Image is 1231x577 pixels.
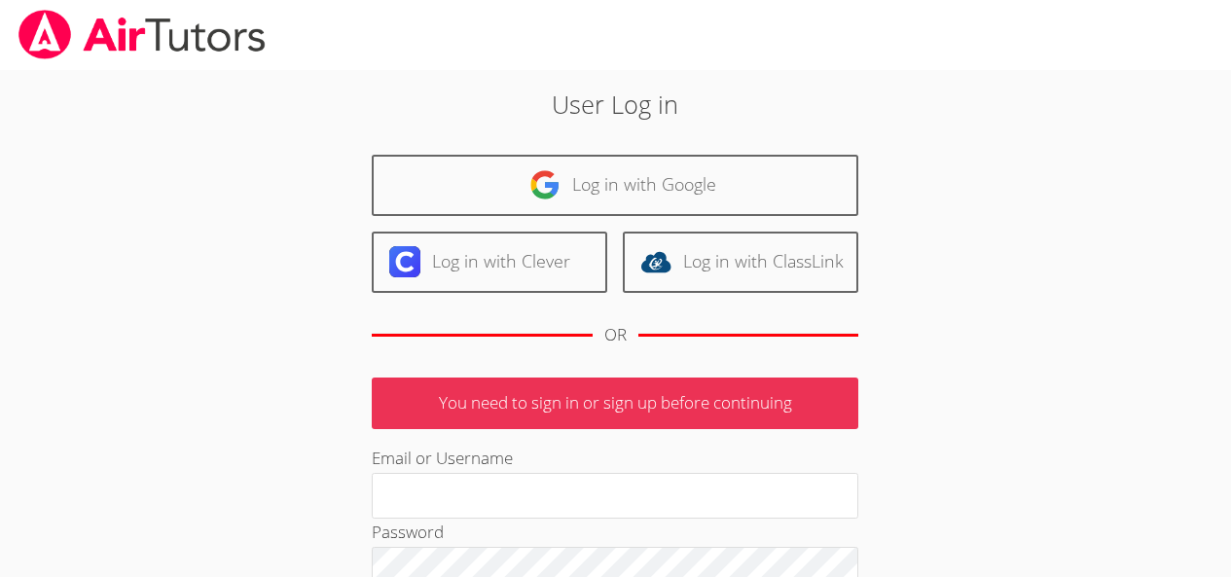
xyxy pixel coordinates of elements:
[604,321,627,349] div: OR
[529,169,561,200] img: google-logo-50288ca7cdecda66e5e0955fdab243c47b7ad437acaf1139b6f446037453330a.svg
[17,10,268,59] img: airtutors_banner-c4298cdbf04f3fff15de1276eac7730deb9818008684d7c2e4769d2f7ddbe033.png
[389,246,420,277] img: clever-logo-6eab21bc6e7a338710f1a6ff85c0baf02591cd810cc4098c63d3a4b26e2feb20.svg
[623,232,858,293] a: Log in with ClassLink
[372,378,858,429] p: You need to sign in or sign up before continuing
[372,521,444,543] label: Password
[283,86,948,123] h2: User Log in
[372,447,513,469] label: Email or Username
[640,246,671,277] img: classlink-logo-d6bb404cc1216ec64c9a2012d9dc4662098be43eaf13dc465df04b49fa7ab582.svg
[372,155,858,216] a: Log in with Google
[372,232,607,293] a: Log in with Clever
